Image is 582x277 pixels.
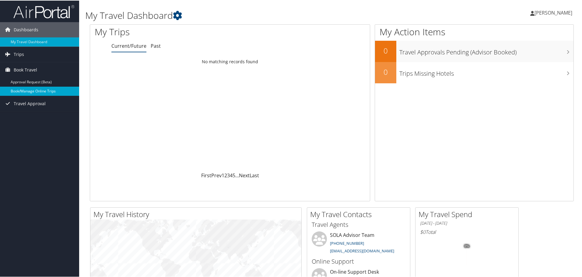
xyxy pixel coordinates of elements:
[222,171,224,178] a: 1
[310,209,410,219] h2: My Travel Contacts
[233,171,235,178] a: 5
[420,228,514,235] h6: Total
[211,171,222,178] a: Prev
[399,44,573,56] h3: Travel Approvals Pending (Advisor Booked)
[90,56,370,67] td: No matching records found
[14,46,24,61] span: Trips
[85,9,414,21] h1: My Travel Dashboard
[239,171,250,178] a: Next
[14,62,37,77] span: Book Travel
[95,25,249,38] h1: My Trips
[224,171,227,178] a: 2
[375,45,396,55] h2: 0
[535,9,572,16] span: [PERSON_NAME]
[14,95,46,111] span: Travel Approval
[419,209,518,219] h2: My Travel Spend
[250,171,259,178] a: Last
[330,248,394,253] a: [EMAIL_ADDRESS][DOMAIN_NAME]
[309,231,408,256] li: SOLA Advisor Team
[375,25,573,38] h1: My Action Items
[227,171,230,178] a: 3
[375,61,573,83] a: 0Trips Missing Hotels
[13,4,74,18] img: airportal-logo.png
[111,42,146,49] a: Current/Future
[375,66,396,77] h2: 0
[530,3,578,21] a: [PERSON_NAME]
[14,22,38,37] span: Dashboards
[312,220,405,228] h3: Travel Agents
[235,171,239,178] span: …
[201,171,211,178] a: First
[375,40,573,61] a: 0Travel Approvals Pending (Advisor Booked)
[330,240,364,245] a: [PHONE_NUMBER]
[93,209,301,219] h2: My Travel History
[420,220,514,226] h6: [DATE] - [DATE]
[230,171,233,178] a: 4
[465,244,469,248] tspan: 0%
[151,42,161,49] a: Past
[420,228,426,235] span: $0
[399,66,573,77] h3: Trips Missing Hotels
[312,257,405,265] h3: Online Support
